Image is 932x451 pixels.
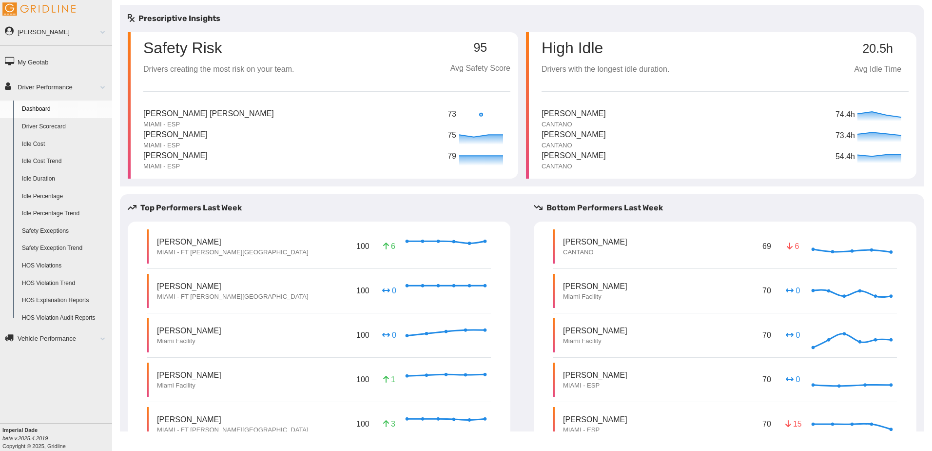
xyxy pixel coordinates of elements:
p: 100 [354,239,371,254]
p: High Idle [542,40,669,56]
a: Idle Cost Trend [18,153,112,170]
p: [PERSON_NAME] [PERSON_NAME] [143,108,274,120]
p: CANTANO [542,162,606,171]
p: 79 [447,150,457,163]
a: Safety Exceptions [18,223,112,240]
p: 74.4h [835,109,855,128]
p: CANTANO [542,141,606,150]
p: [PERSON_NAME] [157,236,309,247]
p: [PERSON_NAME] [542,108,606,120]
b: Imperial Dade [2,427,38,433]
p: 100 [354,372,371,387]
p: 0 [381,329,397,341]
p: Miami Facility [563,292,627,301]
p: [PERSON_NAME] [143,150,208,162]
p: 70 [760,416,773,431]
p: CANTANO [542,120,606,129]
p: [PERSON_NAME] [157,281,309,292]
a: Safety Exception Trend [18,240,112,257]
p: 6 [785,241,801,252]
p: 0 [785,285,801,296]
p: [PERSON_NAME] [563,414,627,425]
p: [PERSON_NAME] [563,325,627,336]
p: MIAMI - FT [PERSON_NAME][GEOGRAPHIC_DATA] [157,292,309,301]
p: [PERSON_NAME] [542,129,606,141]
p: 0 [785,329,801,341]
p: 95 [450,41,510,55]
p: Drivers with the longest idle duration. [542,63,669,76]
p: 70 [760,283,773,298]
p: 100 [354,328,371,343]
p: MIAMI - ESP [143,162,208,171]
a: Dashboard [18,101,112,118]
a: HOS Violation Trend [18,275,112,292]
div: Copyright © 2025, Gridline [2,426,112,450]
p: [PERSON_NAME] [143,129,208,141]
p: 0 [381,285,397,296]
p: 6 [381,241,397,252]
p: MIAMI - FT [PERSON_NAME][GEOGRAPHIC_DATA] [157,426,309,434]
a: HOS Violations [18,257,112,275]
p: Safety Risk [143,40,294,56]
p: [PERSON_NAME] [157,325,221,336]
a: Idle Cost [18,136,112,153]
p: 73 [447,108,457,121]
p: Drivers creating the most risk on your team. [143,63,294,76]
p: Miami Facility [157,381,221,390]
p: Avg Idle Time [847,63,909,76]
p: MIAMI - ESP [143,120,274,129]
p: MIAMI - ESP [563,426,627,434]
p: 100 [354,416,371,431]
a: HOS Explanation Reports [18,292,112,309]
p: 3 [381,418,397,430]
p: 73.4h [835,130,855,149]
h5: Bottom Performers Last Week [534,202,924,214]
a: HOS Violation Audit Reports [18,309,112,327]
a: Idle Duration [18,170,112,188]
p: CANTANO [563,248,627,257]
p: 100 [354,283,371,298]
p: MIAMI - ESP [143,141,208,150]
p: Avg Safety Score [450,62,510,75]
p: 69 [760,239,773,254]
p: 15 [785,418,801,430]
p: Miami Facility [563,337,627,346]
a: Idle Percentage Trend [18,205,112,223]
p: MIAMI - ESP [563,381,627,390]
p: 1 [381,374,397,385]
a: Idle Percentage [18,188,112,205]
p: Miami Facility [157,337,221,346]
p: 70 [760,328,773,343]
p: MIAMI - FT [PERSON_NAME][GEOGRAPHIC_DATA] [157,248,309,257]
p: [PERSON_NAME] [563,236,627,247]
p: 0 [785,374,801,385]
p: [PERSON_NAME] [542,150,606,162]
p: 54.4h [835,151,855,170]
p: [PERSON_NAME] [563,281,627,292]
h5: Prescriptive Insights [128,13,220,24]
p: 20.5h [847,42,909,56]
i: beta v.2025.4.2019 [2,435,48,441]
p: [PERSON_NAME] [157,414,309,425]
img: Gridline [2,2,76,16]
h5: Top Performers Last Week [128,202,518,214]
p: 70 [760,372,773,387]
p: 75 [447,129,457,142]
p: [PERSON_NAME] [157,369,221,381]
a: Driver Scorecard [18,118,112,136]
p: [PERSON_NAME] [563,369,627,381]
